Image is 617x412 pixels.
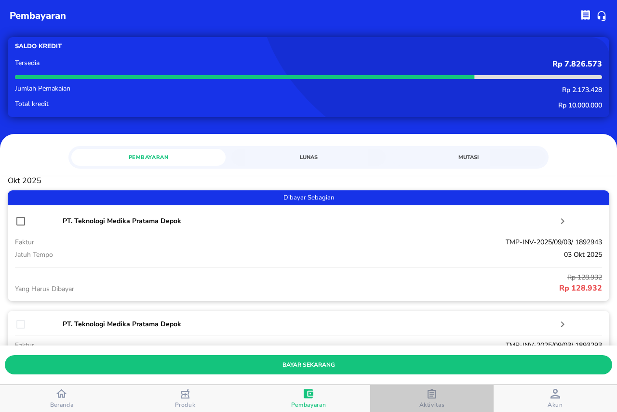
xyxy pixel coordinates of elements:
[308,282,602,294] p: Rp 128.932
[63,319,557,329] p: PT. Teknologi Medika Pratama Depok
[15,42,308,51] p: Saldo kredit
[548,401,563,409] span: Akun
[231,149,386,166] a: Lunas
[5,355,612,374] button: bayar sekarang
[260,340,602,350] p: TMP-INV-2025/09/03/ 1893293
[15,284,308,294] p: Yang Harus Dibayar
[260,85,602,94] p: Rp 2.173.428
[175,401,196,409] span: Produk
[308,272,602,282] p: Rp 128.932
[50,401,74,409] span: Beranda
[15,60,260,66] p: Tersedia
[77,153,220,162] span: Pembayaran
[260,250,602,260] p: 03 Okt 2025
[260,101,602,110] p: Rp 10.000.000
[63,216,557,226] p: PT. Teknologi Medika Pratama Depok
[71,149,226,166] a: Pembayaran
[15,340,260,350] p: faktur
[260,60,602,69] p: Rp 7.826.573
[291,401,326,409] span: Pembayaran
[419,401,445,409] span: Aktivitas
[370,385,494,412] button: Aktivitas
[13,360,604,370] span: bayar sekarang
[8,193,609,203] span: Dibayar Sebagian
[15,101,260,107] p: Total kredit
[15,237,260,247] p: faktur
[15,85,260,92] p: Jumlah Pemakaian
[494,385,617,412] button: Akun
[123,385,247,412] button: Produk
[15,250,260,260] p: jatuh tempo
[391,149,546,166] a: Mutasi
[247,385,370,412] button: Pembayaran
[68,146,549,166] div: simple tabs
[8,176,609,186] p: Okt 2025
[10,9,66,23] p: pembayaran
[397,153,540,162] span: Mutasi
[260,237,602,247] p: TMP-INV-2025/09/03/ 1892943
[237,153,380,162] span: Lunas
